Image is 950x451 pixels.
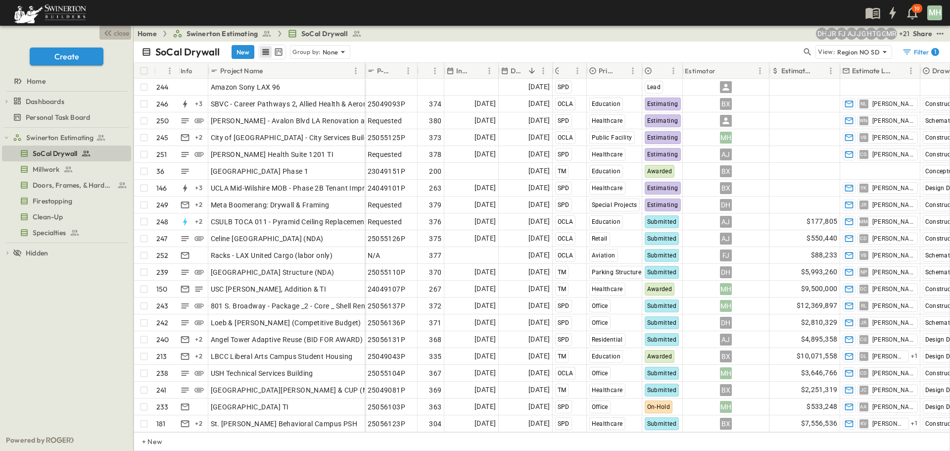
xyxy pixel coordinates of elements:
button: Sort [422,65,432,76]
span: Education [592,218,621,225]
p: Estimate Amount [781,66,812,76]
span: 25056131P [368,335,406,345]
div: Millworktest [2,161,131,177]
span: 377 [429,251,441,260]
span: 23049151P [368,166,406,176]
span: $88,233 [811,250,838,261]
span: [DATE] [528,149,550,160]
div: DH [720,317,732,329]
span: [PERSON_NAME] [872,235,913,243]
span: OCLA [558,218,573,225]
p: + 21 [899,29,909,39]
span: [DATE] [528,351,550,362]
span: $12,369,897 [797,300,837,311]
button: Menu [905,65,917,77]
div: table view [258,45,286,59]
button: Sort [561,65,571,76]
span: Submitted [647,252,677,259]
div: SoCal Drywalltest [2,146,131,161]
h6: 1 [934,48,936,56]
a: Personal Task Board [2,110,129,124]
button: Menu [825,65,837,77]
span: Healthcare [592,117,623,124]
button: Create [30,48,103,65]
span: [DATE] [528,250,550,261]
div: Estimator [683,63,769,79]
div: Firestoppingtest [2,193,131,209]
span: $177,805 [807,216,837,227]
span: OCLA [558,134,573,141]
span: Special Projects [592,201,637,208]
div: # [154,63,179,79]
span: [PERSON_NAME] [872,218,913,226]
span: 25056137P [368,301,406,311]
span: NL [860,103,867,104]
p: Region NO SD [837,47,880,57]
button: Menu [429,65,441,77]
span: 380 [429,116,441,126]
div: Clean-Uptest [2,209,131,225]
button: Menu [537,65,549,77]
span: 371 [429,318,441,328]
span: Estimating [647,100,678,107]
div: Info [181,57,192,85]
span: [GEOGRAPHIC_DATA] Phase 1 [211,166,309,176]
span: Home [27,76,46,86]
span: [GEOGRAPHIC_DATA] Structure (NDA) [211,267,334,277]
div: Personal Task Boardtest [2,109,131,125]
span: Education [592,100,621,107]
span: SoCal Drywall [33,149,77,158]
p: Primary Market [599,66,614,76]
button: Sort [894,65,905,76]
span: [DATE] [475,115,496,126]
span: [PERSON_NAME] [872,285,913,293]
button: Sort [391,65,402,76]
span: TM [558,269,567,276]
span: SPD [558,84,570,91]
span: MM [859,221,868,222]
span: Millwork [33,164,59,174]
p: 251 [156,150,167,159]
span: [DATE] [528,165,550,177]
a: Swinerton Estimating [13,131,129,145]
p: Due Date [511,66,524,76]
span: Specialties [33,228,66,238]
span: WN [859,120,868,121]
button: Menu [571,65,583,77]
span: 200 [429,166,441,176]
span: N/A [368,251,380,260]
button: Filter1 [898,45,942,59]
div: DH [720,199,732,211]
span: 370 [429,267,441,277]
span: [DATE] [528,334,550,345]
span: Hidden [26,248,48,258]
button: Sort [473,65,483,76]
span: Firestopping [33,196,72,206]
img: 6c363589ada0b36f064d841b69d3a419a338230e66bb0a533688fa5cc3e9e735.png [12,2,88,23]
span: [DATE] [475,233,496,244]
span: [DATE] [475,351,496,362]
div: Meghana Raj (meghana.raj@swinerton.com) [885,28,897,40]
p: SoCal Drywall [155,45,220,59]
span: [PERSON_NAME] Health Suite 1201 TI [211,150,334,159]
div: MH [720,132,732,144]
p: 250 [156,116,169,126]
span: SPD [558,336,570,343]
button: MH [926,4,943,21]
a: Home [2,74,129,88]
button: Menu [402,65,414,77]
span: Estimating [647,134,678,141]
span: [DATE] [475,149,496,160]
span: Awarded [647,286,672,293]
span: [DATE] [528,216,550,227]
button: New [232,45,254,59]
div: Joshua Russell (joshua.russell@swinerton.com) [826,28,838,40]
p: P-Code [377,66,389,76]
span: SPD [558,117,570,124]
span: Celine [GEOGRAPHIC_DATA] (NDA) [211,234,324,244]
span: Parking Structure [592,269,642,276]
div: + 2 [193,132,205,144]
span: [PERSON_NAME] [872,150,913,158]
div: AJ [720,149,732,160]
